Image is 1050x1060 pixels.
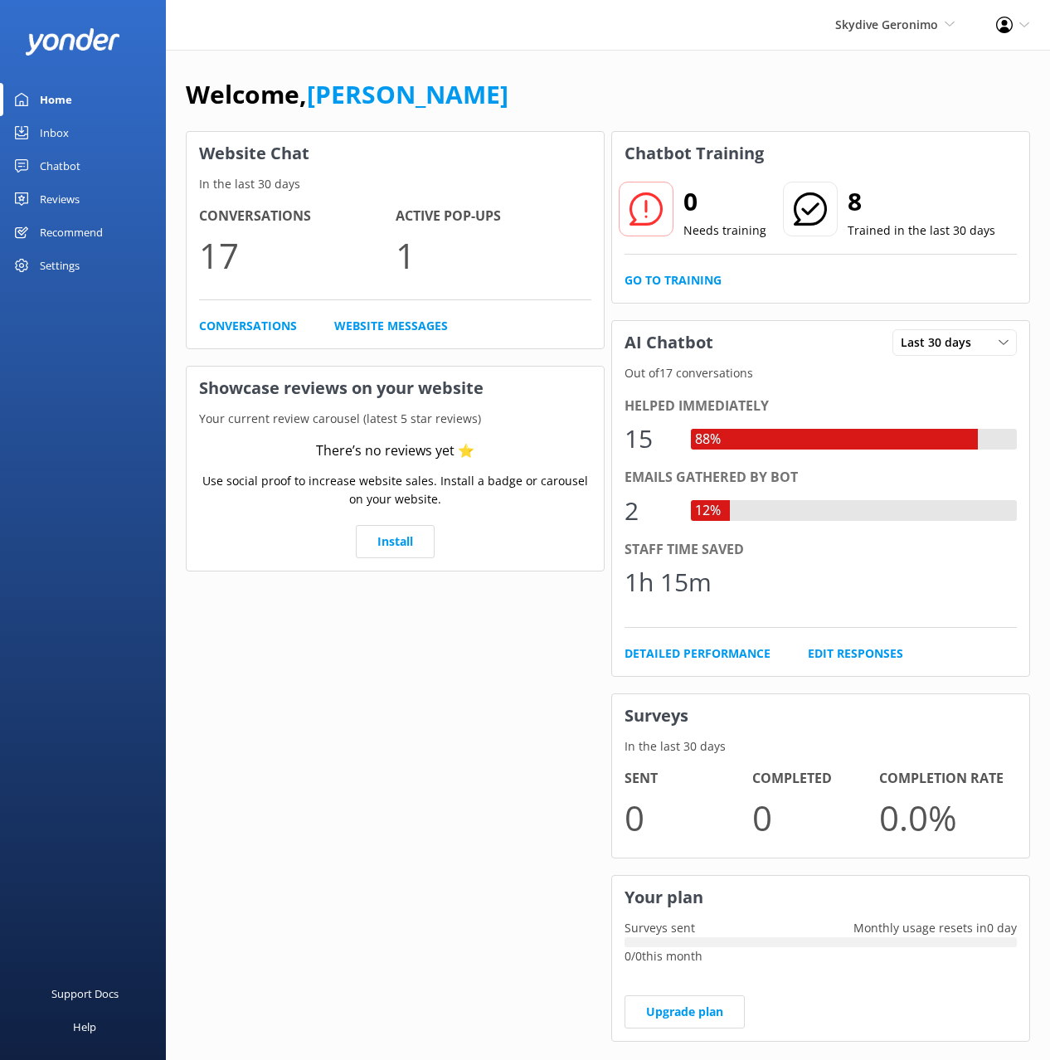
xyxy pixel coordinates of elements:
[40,116,69,149] div: Inbox
[199,472,591,509] p: Use social proof to increase website sales. Install a badge or carousel on your website.
[199,227,396,283] p: 17
[625,491,674,531] div: 2
[356,525,435,558] a: Install
[683,221,766,240] p: Needs training
[73,1010,96,1043] div: Help
[316,440,474,462] div: There’s no reviews yet ⭐
[625,947,1017,965] p: 0 / 0 this month
[396,227,592,283] p: 1
[187,367,604,410] h3: Showcase reviews on your website
[848,221,995,240] p: Trained in the last 30 days
[625,995,745,1028] a: Upgrade plan
[40,83,72,116] div: Home
[187,175,604,193] p: In the last 30 days
[879,768,1007,790] h4: Completion Rate
[752,768,880,790] h4: Completed
[879,790,1007,845] p: 0.0 %
[612,694,1029,737] h3: Surveys
[396,206,592,227] h4: Active Pop-ups
[187,410,604,428] p: Your current review carousel (latest 5 star reviews)
[199,317,297,335] a: Conversations
[199,206,396,227] h4: Conversations
[40,216,103,249] div: Recommend
[625,419,674,459] div: 15
[612,132,776,175] h3: Chatbot Training
[625,396,1017,417] div: Helped immediately
[808,644,903,663] a: Edit Responses
[612,919,707,937] p: Surveys sent
[841,919,1029,937] p: Monthly usage resets in 0 day
[307,77,508,111] a: [PERSON_NAME]
[187,132,604,175] h3: Website Chat
[612,321,726,364] h3: AI Chatbot
[40,149,80,182] div: Chatbot
[625,539,1017,561] div: Staff time saved
[691,429,725,450] div: 88%
[691,500,725,522] div: 12%
[901,333,981,352] span: Last 30 days
[334,317,448,335] a: Website Messages
[40,249,80,282] div: Settings
[625,271,722,289] a: Go to Training
[40,182,80,216] div: Reviews
[51,977,119,1010] div: Support Docs
[186,75,508,114] h1: Welcome,
[683,182,766,221] h2: 0
[625,562,712,602] div: 1h 15m
[625,790,752,845] p: 0
[835,17,938,32] span: Skydive Geronimo
[612,364,1029,382] p: Out of 17 conversations
[25,28,120,56] img: yonder-white-logo.png
[752,790,880,845] p: 0
[848,182,995,221] h2: 8
[612,737,1029,756] p: In the last 30 days
[612,876,1029,919] h3: Your plan
[625,467,1017,489] div: Emails gathered by bot
[625,644,770,663] a: Detailed Performance
[625,768,752,790] h4: Sent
